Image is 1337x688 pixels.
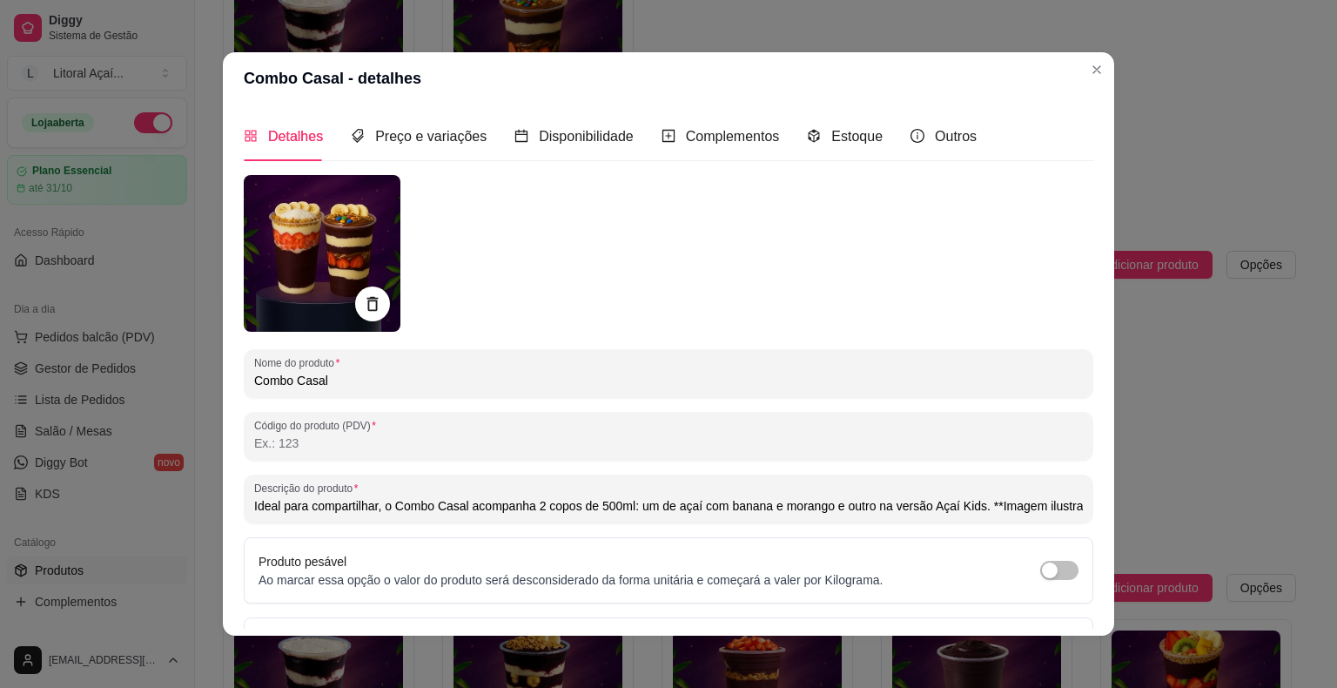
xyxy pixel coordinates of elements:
[259,571,883,589] p: Ao marcar essa opção o valor do produto será desconsiderado da forma unitária e começará a valer ...
[351,129,365,143] span: tags
[254,372,1083,389] input: Nome do produto
[375,129,487,144] span: Preço e variações
[910,129,924,143] span: info-circle
[223,52,1114,105] header: Combo Casal - detalhes
[254,435,1083,452] input: Código do produto (PDV)
[244,129,258,143] span: appstore
[935,129,977,144] span: Outros
[807,129,821,143] span: code-sandbox
[1083,56,1111,84] button: Close
[831,129,883,144] span: Estoque
[254,418,382,433] label: Código do produto (PDV)
[244,175,400,332] img: produto
[514,129,528,143] span: calendar
[662,129,675,143] span: plus-square
[254,355,346,370] label: Nome do produto
[268,129,323,144] span: Detalhes
[539,129,634,144] span: Disponibilidade
[254,481,364,496] label: Descrição do produto
[686,129,780,144] span: Complementos
[254,497,1083,515] input: Descrição do produto
[259,555,346,569] label: Produto pesável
